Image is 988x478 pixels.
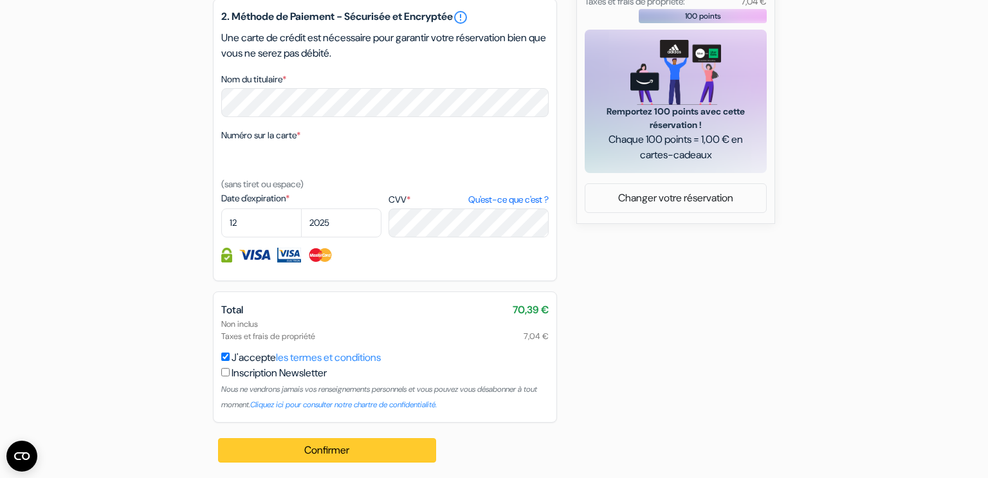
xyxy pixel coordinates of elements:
[232,350,381,365] label: J'accepte
[453,10,468,25] a: error_outline
[513,302,549,318] span: 70,39 €
[221,178,304,190] small: (sans tiret ou espace)
[221,129,300,142] label: Numéro sur la carte
[221,303,243,317] span: Total
[600,132,751,163] span: Chaque 100 points = 1,00 € en cartes-cadeaux
[221,73,286,86] label: Nom du titulaire
[6,441,37,472] button: Ouvrir le widget CMP
[221,318,549,342] div: Non inclus Taxes et frais de propriété
[307,248,334,262] img: Master Card
[630,40,721,105] img: gift_card_hero_new.png
[524,330,549,342] span: 7,04 €
[277,248,300,262] img: Visa Electron
[468,193,549,207] a: Qu'est-ce que c'est ?
[221,384,537,410] small: Nous ne vendrons jamais vos renseignements personnels et vous pouvez vous désabonner à tout moment.
[232,365,327,381] label: Inscription Newsletter
[221,30,549,61] p: Une carte de crédit est nécessaire pour garantir votre réservation bien que vous ne serez pas déb...
[389,193,549,207] label: CVV
[600,105,751,132] span: Remportez 100 points avec cette réservation !
[218,438,436,463] button: Confirmer
[221,248,232,262] img: Information de carte de crédit entièrement encryptée et sécurisée
[250,400,437,410] a: Cliquez ici pour consulter notre chartre de confidentialité.
[239,248,271,262] img: Visa
[221,10,549,25] h5: 2. Méthode de Paiement - Sécurisée et Encryptée
[221,192,381,205] label: Date d'expiration
[276,351,381,364] a: les termes et conditions
[585,186,766,210] a: Changer votre réservation
[685,10,721,22] span: 100 points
